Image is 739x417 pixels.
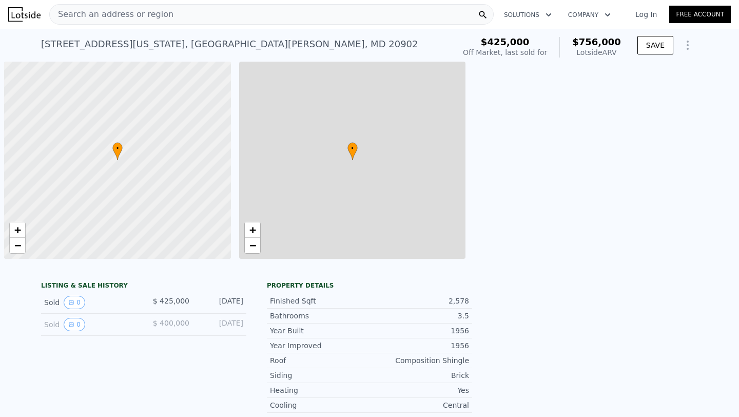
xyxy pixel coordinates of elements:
[623,9,669,20] a: Log In
[198,318,243,331] div: [DATE]
[249,223,256,236] span: +
[572,36,621,47] span: $756,000
[347,144,358,153] span: •
[10,238,25,253] a: Zoom out
[44,296,135,309] div: Sold
[369,355,469,366] div: Composition Shingle
[369,340,469,351] div: 1956
[41,37,418,51] div: [STREET_ADDRESS][US_STATE] , [GEOGRAPHIC_DATA][PERSON_NAME] , MD 20902
[369,370,469,381] div: Brick
[50,8,173,21] span: Search an address or region
[245,222,260,238] a: Zoom in
[270,311,369,321] div: Bathrooms
[153,297,189,305] span: $ 425,000
[496,6,560,24] button: Solutions
[249,239,256,252] span: −
[112,142,123,160] div: •
[64,318,85,331] button: View historical data
[10,222,25,238] a: Zoom in
[14,223,21,236] span: +
[270,355,369,366] div: Roof
[347,142,358,160] div: •
[64,296,85,309] button: View historical data
[270,370,369,381] div: Siding
[669,6,731,23] a: Free Account
[270,340,369,351] div: Year Improved
[270,400,369,410] div: Cooling
[481,36,530,47] span: $425,000
[463,47,547,58] div: Off Market, last sold for
[270,326,369,336] div: Year Built
[44,318,135,331] div: Sold
[369,311,469,321] div: 3.5
[270,385,369,395] div: Heating
[560,6,619,24] button: Company
[267,281,472,290] div: Property details
[369,400,469,410] div: Central
[14,239,21,252] span: −
[572,47,621,58] div: Lotside ARV
[245,238,260,253] a: Zoom out
[637,36,673,54] button: SAVE
[41,281,246,292] div: LISTING & SALE HISTORY
[270,296,369,306] div: Finished Sqft
[369,385,469,395] div: Yes
[112,144,123,153] span: •
[153,319,189,327] span: $ 400,000
[8,7,41,22] img: Lotside
[198,296,243,309] div: [DATE]
[369,326,469,336] div: 1956
[677,35,698,55] button: Show Options
[369,296,469,306] div: 2,578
